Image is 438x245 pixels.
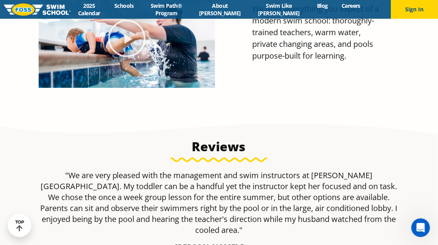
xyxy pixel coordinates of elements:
div: TOP [15,220,24,232]
div: Play Video [107,19,146,58]
p: "We are very pleased with the management and swim instructors at [PERSON_NAME][GEOGRAPHIC_DATA]. ... [35,170,403,236]
a: Swim Like [PERSON_NAME] [248,2,310,17]
a: 2025 Calendar [71,2,108,17]
img: FOSS Swim School Logo [4,4,71,16]
a: About [PERSON_NAME] [192,2,248,17]
a: Schools [108,2,141,9]
a: Blog [310,2,335,9]
span: We offer everything you expect of a modern swim school: thoroughly-trained teachers, warm water, ... [252,4,379,61]
a: Careers [335,2,367,9]
a: Swim Path® Program [141,2,192,17]
iframe: Intercom live chat [411,218,430,237]
h3: Reviews [35,139,403,154]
